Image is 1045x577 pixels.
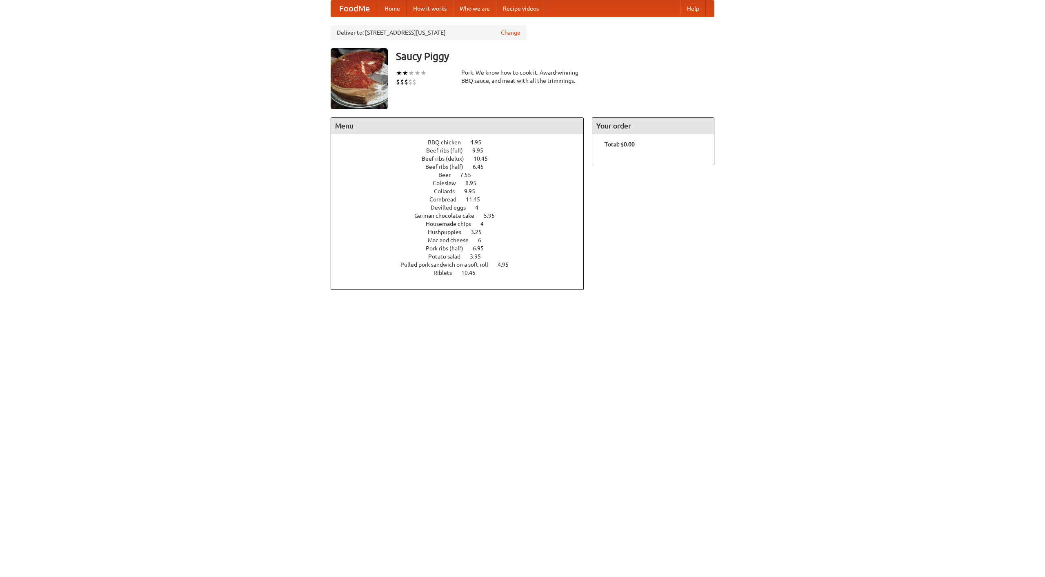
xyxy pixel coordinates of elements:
img: angular.jpg [331,48,388,109]
a: Beer 7.55 [438,172,486,178]
span: 8.95 [465,180,485,186]
h3: Saucy Piggy [396,48,714,64]
a: Coleslaw 8.95 [433,180,491,186]
span: Beef ribs (delux) [422,155,472,162]
span: Coleslaw [433,180,464,186]
span: 3.95 [470,253,489,260]
span: Riblets [434,270,460,276]
a: German chocolate cake 5.95 [414,212,510,219]
span: 6 [478,237,489,243]
span: BBQ chicken [428,139,469,146]
a: Housemade chips 4 [426,221,499,227]
span: Beef ribs (half) [425,164,471,170]
li: $ [408,77,412,86]
span: Potato salad [428,253,469,260]
span: 7.55 [460,172,479,178]
a: Devilled eggs 4 [431,204,494,211]
a: Mac and cheese 6 [428,237,496,243]
span: 9.95 [464,188,483,195]
span: 5.95 [484,212,503,219]
span: 4.95 [470,139,489,146]
span: Devilled eggs [431,204,474,211]
a: Beef ribs (half) 6.45 [425,164,499,170]
span: 10.45 [461,270,484,276]
span: Pulled pork sandwich on a soft roll [400,261,496,268]
a: Beef ribs (full) 9.95 [426,147,498,154]
a: Recipe videos [496,0,545,17]
span: 6.45 [473,164,492,170]
span: Pork ribs (half) [426,245,471,252]
h4: Menu [331,118,583,134]
span: 10.45 [474,155,496,162]
div: Deliver to: [STREET_ADDRESS][US_STATE] [331,25,527,40]
span: 3.25 [471,229,490,235]
a: Help [680,0,706,17]
h4: Your order [592,118,714,134]
span: 4 [475,204,487,211]
span: Mac and cheese [428,237,477,243]
span: Collards [434,188,463,195]
a: Potato salad 3.95 [428,253,496,260]
a: Pulled pork sandwich on a soft roll 4.95 [400,261,524,268]
a: How it works [407,0,453,17]
li: ★ [402,69,408,77]
a: Hushpuppies 3.25 [428,229,497,235]
div: Pork. We know how to cook it. Award-winning BBQ sauce, and meat with all the trimmings. [461,69,584,85]
span: Hushpuppies [428,229,469,235]
a: Who we are [453,0,496,17]
span: Cornbread [429,196,465,203]
li: $ [400,77,404,86]
a: FoodMe [331,0,378,17]
a: Pork ribs (half) 6.95 [426,245,499,252]
li: $ [396,77,400,86]
a: Collards 9.95 [434,188,490,195]
span: 11.45 [466,196,488,203]
span: 9.95 [472,147,491,154]
span: 4.95 [498,261,517,268]
a: Cornbread 11.45 [429,196,495,203]
span: 4 [480,221,492,227]
span: Beer [438,172,459,178]
a: Change [501,29,520,37]
b: Total: $0.00 [605,141,635,148]
span: Housemade chips [426,221,479,227]
a: Home [378,0,407,17]
li: ★ [420,69,427,77]
a: Riblets 10.45 [434,270,491,276]
span: Beef ribs (full) [426,147,471,154]
li: ★ [396,69,402,77]
li: ★ [408,69,414,77]
span: German chocolate cake [414,212,482,219]
a: Beef ribs (delux) 10.45 [422,155,503,162]
li: $ [404,77,408,86]
span: 6.95 [473,245,492,252]
li: ★ [414,69,420,77]
a: BBQ chicken 4.95 [428,139,496,146]
li: $ [412,77,416,86]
